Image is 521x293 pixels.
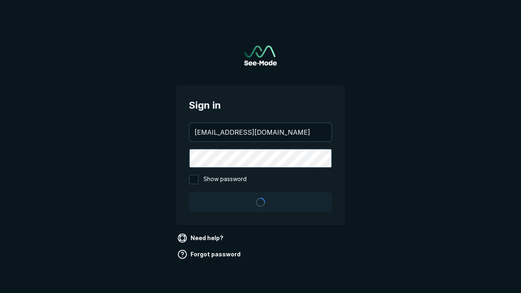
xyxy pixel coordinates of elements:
a: Go to sign in [244,46,277,66]
a: Need help? [176,232,227,245]
span: Show password [204,175,247,184]
span: Sign in [189,98,332,113]
img: See-Mode Logo [244,46,277,66]
input: your@email.com [190,123,331,141]
a: Forgot password [176,248,244,261]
